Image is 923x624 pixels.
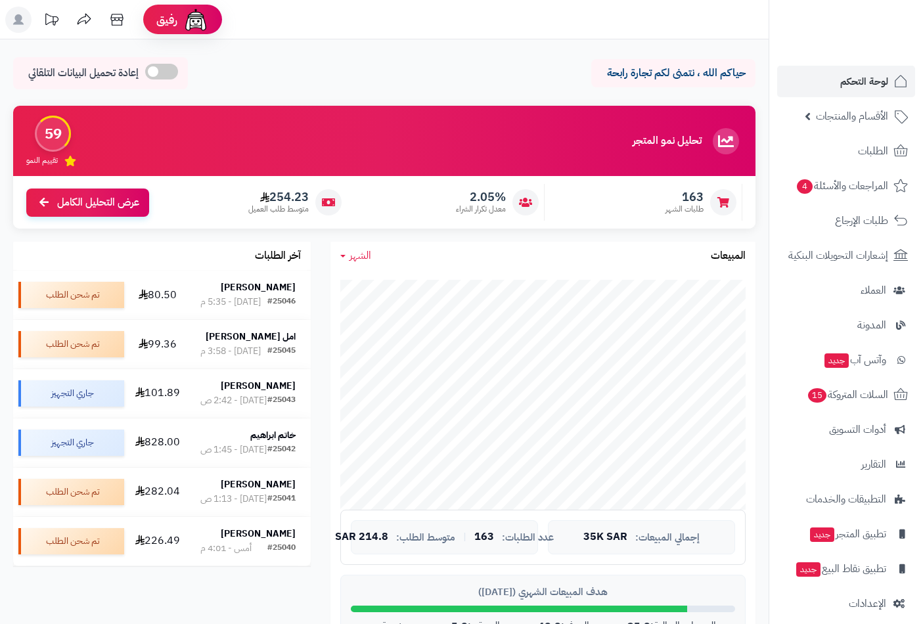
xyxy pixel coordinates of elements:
td: 80.50 [129,271,185,319]
span: المدونة [857,316,886,334]
span: أدوات التسويق [829,420,886,439]
div: #25046 [267,296,296,309]
a: تحديثات المنصة [35,7,68,36]
span: رفيق [156,12,177,28]
span: إعادة تحميل البيانات التلقائي [28,66,139,81]
a: عرض التحليل الكامل [26,189,149,217]
span: وآتس آب [823,351,886,369]
span: عدد الطلبات: [502,532,554,543]
td: 828.00 [129,418,185,467]
td: 101.89 [129,369,185,418]
span: جديد [824,353,849,368]
span: العملاء [861,281,886,300]
a: المراجعات والأسئلة4 [777,170,915,202]
span: متوسط طلب العميل [248,204,309,215]
span: 2.05% [456,190,506,204]
h3: آخر الطلبات [255,250,301,262]
strong: [PERSON_NAME] [221,280,296,294]
span: تقييم النمو [26,155,58,166]
span: طلبات الشهر [665,204,704,215]
span: معدل تكرار الشراء [456,204,506,215]
span: جديد [810,527,834,542]
span: تطبيق المتجر [809,525,886,543]
span: إشعارات التحويلات البنكية [788,246,888,265]
span: طلبات الإرجاع [835,212,888,230]
strong: [PERSON_NAME] [221,527,296,541]
span: لوحة التحكم [840,72,888,91]
span: | [463,532,466,542]
span: عرض التحليل الكامل [57,195,139,210]
a: وآتس آبجديد [777,344,915,376]
span: إجمالي المبيعات: [635,532,700,543]
a: إشعارات التحويلات البنكية [777,240,915,271]
div: جاري التجهيز [18,430,124,456]
span: متوسط الطلب: [396,532,455,543]
a: السلات المتروكة15 [777,379,915,411]
span: المراجعات والأسئلة [796,177,888,195]
strong: خاتم ابراهيم [250,428,296,442]
div: تم شحن الطلب [18,528,124,554]
td: 226.49 [129,517,185,566]
span: 4 [797,179,813,194]
div: #25043 [267,394,296,407]
div: #25042 [267,443,296,457]
div: أمس - 4:01 م [200,542,252,555]
span: تطبيق نقاط البيع [795,560,886,578]
div: [DATE] - 1:13 ص [200,493,267,506]
span: 214.8 SAR [335,531,388,543]
span: جديد [796,562,821,577]
a: تطبيق المتجرجديد [777,518,915,550]
a: لوحة التحكم [777,66,915,97]
a: طلبات الإرجاع [777,205,915,236]
h3: تحليل نمو المتجر [633,135,702,147]
span: السلات المتروكة [807,386,888,404]
div: تم شحن الطلب [18,282,124,308]
a: أدوات التسويق [777,414,915,445]
span: 163 [474,531,494,543]
img: ai-face.png [183,7,209,33]
div: #25041 [267,493,296,506]
div: تم شحن الطلب [18,479,124,505]
strong: امل [PERSON_NAME] [206,330,296,344]
div: #25040 [267,542,296,555]
div: هدف المبيعات الشهري ([DATE]) [351,585,735,599]
span: التطبيقات والخدمات [806,490,886,508]
a: العملاء [777,275,915,306]
strong: [PERSON_NAME] [221,379,296,393]
div: [DATE] - 5:35 م [200,296,261,309]
a: المدونة [777,309,915,341]
a: التطبيقات والخدمات [777,483,915,515]
div: [DATE] - 2:42 ص [200,394,267,407]
span: الأقسام والمنتجات [816,107,888,125]
span: الشهر [349,248,371,263]
a: الإعدادات [777,588,915,619]
span: الإعدادات [849,594,886,613]
h3: المبيعات [711,250,746,262]
a: الطلبات [777,135,915,167]
div: #25045 [267,345,296,358]
span: التقارير [861,455,886,474]
div: جاري التجهيز [18,380,124,407]
span: 254.23 [248,190,309,204]
strong: [PERSON_NAME] [221,478,296,491]
span: 35K SAR [583,531,627,543]
td: 99.36 [129,320,185,368]
td: 282.04 [129,468,185,516]
a: الشهر [340,248,371,263]
div: تم شحن الطلب [18,331,124,357]
span: 163 [665,190,704,204]
div: [DATE] - 1:45 ص [200,443,267,457]
div: [DATE] - 3:58 م [200,345,261,358]
a: تطبيق نقاط البيعجديد [777,553,915,585]
a: التقارير [777,449,915,480]
p: حياكم الله ، نتمنى لكم تجارة رابحة [601,66,746,81]
span: 15 [808,388,826,403]
span: الطلبات [858,142,888,160]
